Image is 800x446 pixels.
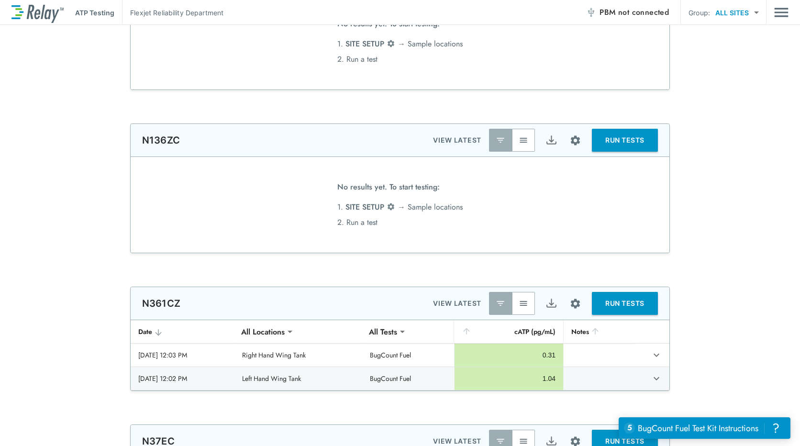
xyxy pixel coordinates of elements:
div: All Locations [234,322,291,341]
div: cATP (pg/mL) [462,326,556,337]
img: View All [519,436,528,446]
span: not connected [618,7,669,18]
button: Site setup [563,291,588,316]
img: LuminUltra Relay [11,2,64,23]
p: VIEW LATEST [433,298,481,309]
div: 0.31 [462,350,556,360]
th: Date [131,320,234,344]
span: SITE SETUP [345,201,384,212]
div: Notes [571,326,628,337]
div: All Tests [362,322,404,341]
button: Site setup [563,128,588,153]
div: 1.04 [462,374,556,383]
span: No results yet. To start testing: [337,16,440,36]
button: RUN TESTS [592,292,658,315]
p: N361CZ [142,298,180,309]
button: PBM not connected [582,3,673,22]
td: BugCount Fuel [362,344,454,367]
img: Export Icon [545,298,557,310]
img: Latest [496,299,505,308]
p: N136ZC [142,134,180,146]
iframe: Resource center [619,417,790,439]
li: 2. Run a test [337,52,463,67]
button: Main menu [774,3,789,22]
p: VIEW LATEST [433,134,481,146]
img: Settings Icon [387,202,395,211]
p: Flexjet Reliability Department [130,8,223,18]
img: Export Icon [545,134,557,146]
div: [DATE] 12:03 PM [138,350,227,360]
button: expand row [648,347,665,363]
button: expand row [648,370,665,387]
div: [DATE] 12:02 PM [138,374,227,383]
button: Export [540,129,563,152]
span: SITE SETUP [345,38,384,49]
table: sticky table [131,320,669,390]
li: 1. → Sample locations [337,200,463,215]
td: Right Hand Wing Tank [234,344,362,367]
p: Group: [689,8,710,18]
img: Settings Icon [569,134,581,146]
img: Drawer Icon [774,3,789,22]
button: Export [540,292,563,315]
img: Latest [496,436,505,446]
p: ATP Testing [75,8,114,18]
li: 1. → Sample locations [337,36,463,52]
img: Offline Icon [586,8,596,17]
li: 2. Run a test [337,215,463,230]
img: Latest [496,135,505,145]
img: View All [519,135,528,145]
td: BugCount Fuel [362,367,454,390]
img: Settings Icon [387,39,395,48]
img: Settings Icon [569,298,581,310]
span: PBM [600,6,669,19]
td: Left Hand Wing Tank [234,367,362,390]
button: RUN TESTS [592,129,658,152]
img: View All [519,299,528,308]
span: No results yet. To start testing: [337,179,440,200]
